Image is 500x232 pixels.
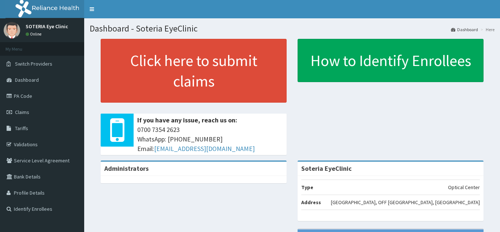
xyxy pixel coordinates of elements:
[26,24,68,29] p: SOTERIA Eye Clinic
[137,125,283,153] span: 0700 7354 2623 WhatsApp: [PHONE_NUMBER] Email:
[448,184,480,191] p: Optical Center
[301,164,352,173] strong: Soteria EyeClinic
[298,39,484,82] a: How to Identify Enrollees
[479,26,495,33] li: Here
[301,199,321,206] b: Address
[154,144,255,153] a: [EMAIL_ADDRESS][DOMAIN_NAME]
[15,125,28,132] span: Tariffs
[301,184,313,191] b: Type
[15,60,52,67] span: Switch Providers
[101,39,287,103] a: Click here to submit claims
[331,199,480,206] p: [GEOGRAPHIC_DATA], OFF [GEOGRAPHIC_DATA], [GEOGRAPHIC_DATA]
[4,22,20,38] img: User Image
[15,77,39,83] span: Dashboard
[451,26,478,33] a: Dashboard
[15,109,29,115] span: Claims
[26,32,43,37] a: Online
[137,116,237,124] b: If you have any issue, reach us on:
[90,24,495,33] h1: Dashboard - Soteria EyeClinic
[104,164,149,173] b: Administrators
